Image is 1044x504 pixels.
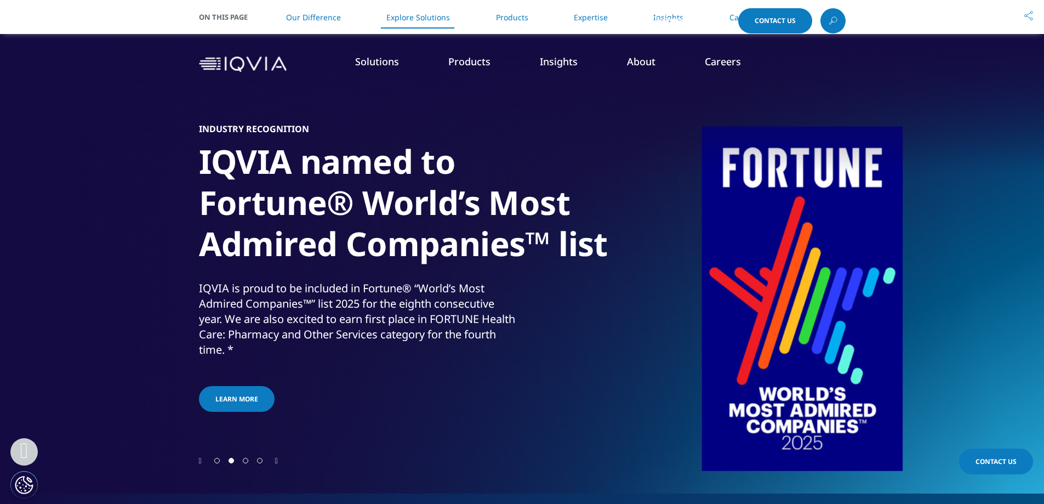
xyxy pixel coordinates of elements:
span: Learn more [215,394,258,404]
div: 2 / 4 [199,82,846,455]
div: Previous slide [199,455,202,466]
span: Go to slide 2 [229,458,234,463]
button: Cookies Settings [10,471,38,499]
a: Solutions [355,55,399,68]
p: IQVIA is proud to be included in Fortune® “World’s Most Admired Companies™” list 2025 for the eig... [199,281,520,364]
h5: Industry Recognition [199,123,309,134]
h1: IQVIA named to Fortune® World’s Most Admired Companies™ list [199,141,610,271]
div: Next slide [275,455,278,466]
span: Go to slide 1 [214,458,220,463]
span: Choose a Region [663,16,723,25]
span: Contact Us [755,18,796,24]
a: Products [448,55,490,68]
a: Insights [540,55,578,68]
a: Careers [705,55,741,68]
span: Go to slide 4 [257,458,263,463]
span: Go to slide 3 [243,458,248,463]
span: Contact Us [975,457,1017,466]
a: Learn more [199,386,275,412]
a: Contact Us [959,449,1033,474]
img: IQVIA Healthcare Information Technology and Pharma Clinical Research Company [199,56,287,72]
a: Contact Us [738,8,812,33]
a: About [627,55,655,68]
nav: Primary [291,38,846,90]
